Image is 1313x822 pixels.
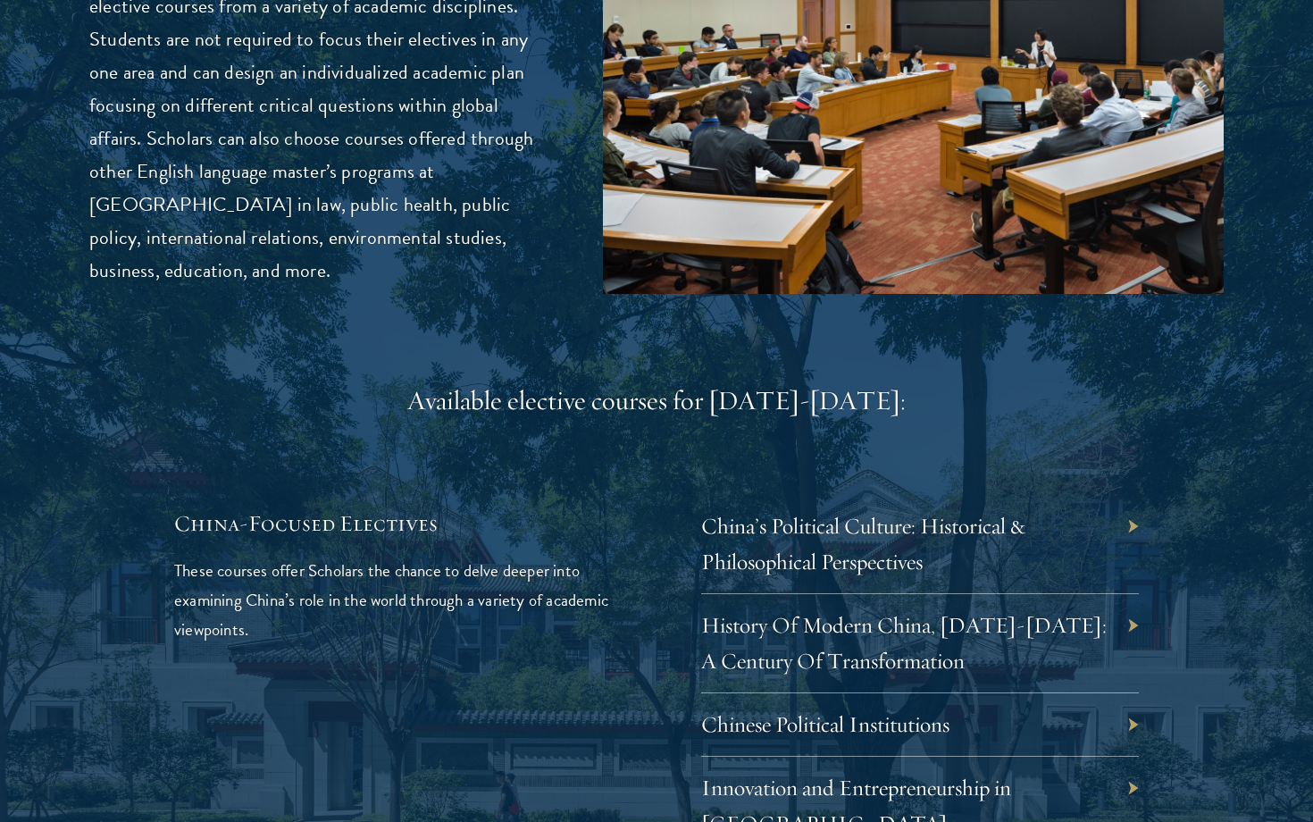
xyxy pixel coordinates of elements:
[174,383,1139,419] div: Available elective courses for [DATE]-[DATE]:
[174,508,612,539] h5: China-Focused Electives
[701,512,1025,575] a: China’s Political Culture: Historical & Philosophical Perspectives
[701,710,949,738] a: Chinese Political Institutions
[701,611,1107,675] a: History Of Modern China, [DATE]-[DATE]: A Century Of Transformation
[174,556,612,644] p: These courses offer Scholars the chance to delve deeper into examining China’s role in the world ...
